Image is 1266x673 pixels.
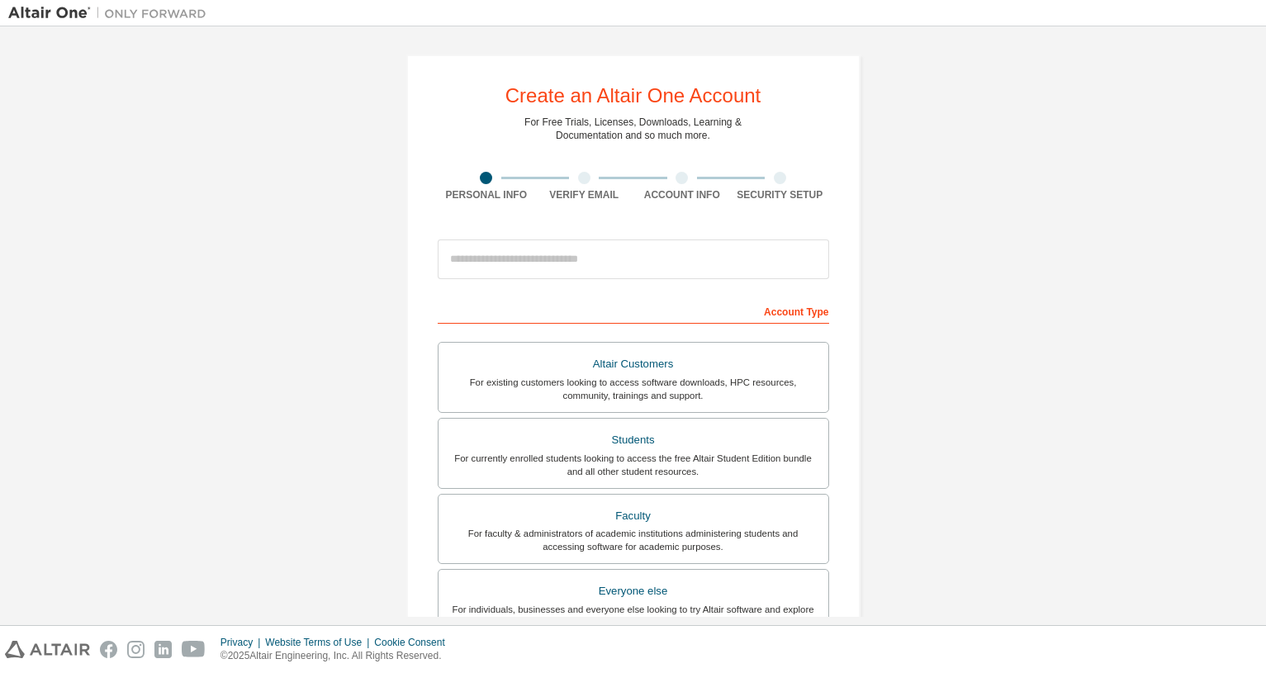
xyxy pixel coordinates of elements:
[448,527,818,553] div: For faculty & administrators of academic institutions administering students and accessing softwa...
[448,452,818,478] div: For currently enrolled students looking to access the free Altair Student Edition bundle and all ...
[535,188,633,201] div: Verify Email
[448,603,818,629] div: For individuals, businesses and everyone else looking to try Altair software and explore our prod...
[448,353,818,376] div: Altair Customers
[154,641,172,658] img: linkedin.svg
[8,5,215,21] img: Altair One
[448,505,818,528] div: Faculty
[127,641,145,658] img: instagram.svg
[438,297,829,324] div: Account Type
[220,636,265,649] div: Privacy
[448,376,818,402] div: For existing customers looking to access software downloads, HPC resources, community, trainings ...
[438,188,536,201] div: Personal Info
[265,636,374,649] div: Website Terms of Use
[505,86,761,106] div: Create an Altair One Account
[448,429,818,452] div: Students
[524,116,742,142] div: For Free Trials, Licenses, Downloads, Learning & Documentation and so much more.
[100,641,117,658] img: facebook.svg
[5,641,90,658] img: altair_logo.svg
[374,636,454,649] div: Cookie Consent
[633,188,732,201] div: Account Info
[182,641,206,658] img: youtube.svg
[448,580,818,603] div: Everyone else
[220,649,455,663] p: © 2025 Altair Engineering, Inc. All Rights Reserved.
[731,188,829,201] div: Security Setup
